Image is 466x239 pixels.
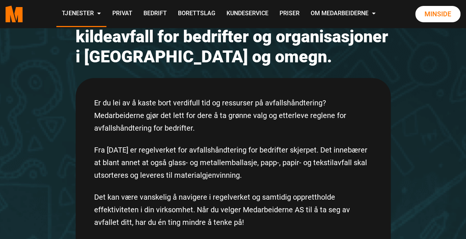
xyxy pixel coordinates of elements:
[139,102,175,108] span: Telefonnummer
[138,1,172,27] a: Bedrift
[172,1,221,27] a: Borettslag
[221,1,274,27] a: Kundeservice
[76,7,391,67] h2: Abonnement på henting av pant og kildeavfall for bedrifter og organisasjoner i [GEOGRAPHIC_DATA] ...
[274,1,305,27] a: Priser
[415,6,460,22] a: Minside
[305,1,381,27] a: Om Medarbeiderne
[94,96,372,134] p: Er du lei av å kaste bort verdifull tid og ressurser på avfallshåndtering? Medarbeiderne gjør det...
[106,1,138,27] a: Privat
[56,1,106,27] a: Tjenester
[94,144,372,181] p: Fra [DATE] er regelverket for avfallshåndtering for bedrifter skjerpet. Det innebærer at blant an...
[139,71,161,77] span: Etternavn
[94,191,372,229] p: Det kan være vanskelig å navigere i regelverket og samtidig opprettholde effektiviteten i din vir...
